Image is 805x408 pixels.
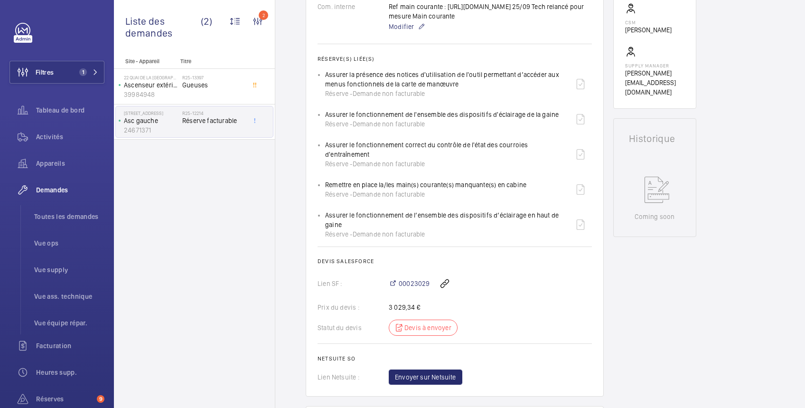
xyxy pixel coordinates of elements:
span: Réserve facturable [182,116,245,125]
span: Demande non facturable [353,190,425,199]
h1: Historique [629,134,681,143]
span: Réserves [36,394,93,404]
span: Demande non facturable [353,159,425,169]
span: Réserve - [325,159,353,169]
span: Demande non facturable [353,119,425,129]
a: 00023029 [389,279,430,288]
p: Supply manager [625,63,684,68]
span: Gueuses [182,80,245,90]
p: Ascenseur extérieur a côté loge gardien [124,80,178,90]
h2: Netsuite SO [318,355,592,362]
span: Réserve - [325,190,353,199]
span: Filtres [36,67,54,77]
span: Modifier [389,22,414,31]
span: Vue ass. technique [34,292,104,301]
h2: R25-12214 [182,110,245,116]
button: Filtres1 [9,61,104,84]
p: CSM [625,19,672,25]
span: Réserve - [325,229,353,239]
span: 1 [79,68,87,76]
p: 22 Quai de la [GEOGRAPHIC_DATA] [124,75,178,80]
span: Demande non facturable [353,89,425,98]
span: 9 [97,395,104,403]
p: [STREET_ADDRESS] [124,110,178,116]
span: Demande non facturable [353,229,425,239]
span: Vue supply [34,265,104,275]
span: 00023029 [399,279,430,288]
p: [PERSON_NAME][EMAIL_ADDRESS][DOMAIN_NAME] [625,68,684,97]
h2: Réserve(s) liée(s) [318,56,592,62]
h2: Devis Salesforce [318,258,592,265]
h2: R25-13397 [182,75,245,80]
span: Appareils [36,159,104,168]
p: Titre [180,58,243,65]
p: Asc gauche [124,116,178,125]
button: Envoyer sur Netsuite [389,370,462,385]
span: Facturation [36,341,104,351]
p: 24671371 [124,125,178,135]
span: Heures supp. [36,368,104,377]
span: Activités [36,132,104,142]
span: Liste des demandes [125,15,201,39]
span: Tableau de bord [36,105,104,115]
p: Site - Appareil [114,58,177,65]
p: 39984948 [124,90,178,99]
p: [PERSON_NAME] [625,25,672,35]
span: Vue équipe répar. [34,318,104,328]
p: Coming soon [635,212,674,221]
span: Toutes les demandes [34,212,104,221]
span: Demandes [36,185,104,195]
span: Vue ops [34,238,104,248]
span: Réserve - [325,119,353,129]
span: Envoyer sur Netsuite [395,372,456,382]
span: Réserve - [325,89,353,98]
